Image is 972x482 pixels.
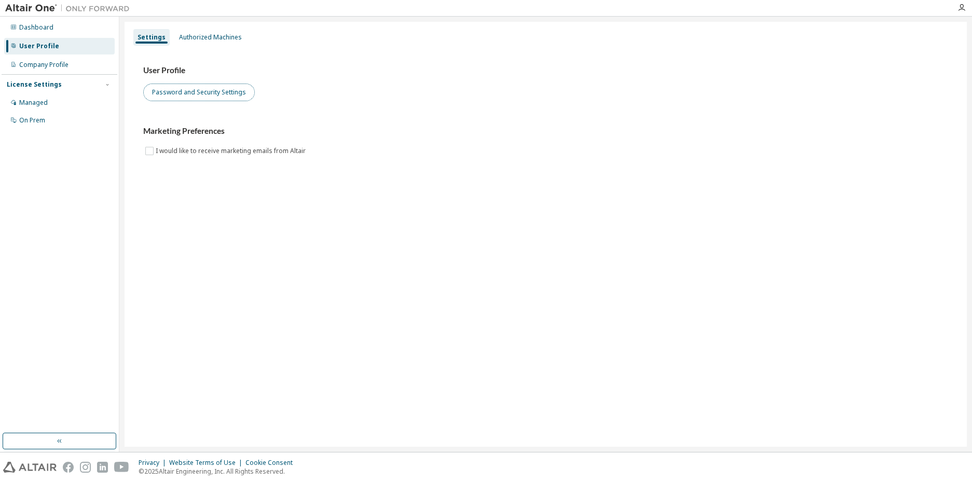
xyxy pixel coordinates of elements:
img: instagram.svg [80,462,91,473]
h3: Marketing Preferences [143,126,948,136]
div: Privacy [139,459,169,467]
img: altair_logo.svg [3,462,57,473]
img: youtube.svg [114,462,129,473]
div: Cookie Consent [245,459,299,467]
div: License Settings [7,80,62,89]
div: Managed [19,99,48,107]
img: linkedin.svg [97,462,108,473]
div: User Profile [19,42,59,50]
img: facebook.svg [63,462,74,473]
img: Altair One [5,3,135,13]
button: Password and Security Settings [143,84,255,101]
label: I would like to receive marketing emails from Altair [156,145,308,157]
div: Authorized Machines [179,33,242,42]
div: Website Terms of Use [169,459,245,467]
p: © 2025 Altair Engineering, Inc. All Rights Reserved. [139,467,299,476]
div: Settings [138,33,166,42]
div: On Prem [19,116,45,125]
div: Company Profile [19,61,69,69]
div: Dashboard [19,23,53,32]
h3: User Profile [143,65,948,76]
